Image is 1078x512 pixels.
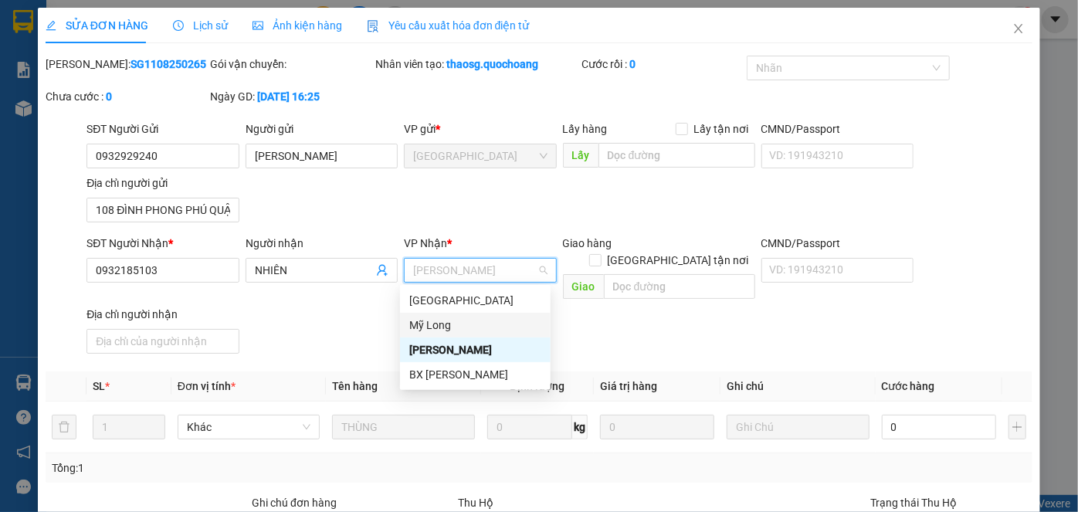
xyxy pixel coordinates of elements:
span: Cao Lãnh [413,259,547,282]
span: [GEOGRAPHIC_DATA] tận nơi [602,252,755,269]
div: Sài Gòn [400,288,551,313]
input: Dọc đường [604,274,755,299]
span: Lấy hàng [563,123,608,135]
span: picture [253,20,263,31]
div: Mỹ Long [409,317,541,334]
div: Địa chỉ người nhận [86,306,239,323]
span: VP Nhận [404,237,447,249]
b: thaosg.quochoang [446,58,538,70]
input: 0 [600,415,714,439]
span: user-add [376,264,388,276]
b: SG1108250265 [131,58,206,70]
span: Lấy tận nơi [688,120,755,137]
div: SĐT Người Gửi [86,120,239,137]
div: SĐT Người Nhận [86,235,239,252]
div: CMND/Passport [761,235,914,252]
input: Ghi Chú [727,415,870,439]
span: Giao hàng [563,237,612,249]
div: [PERSON_NAME]: [46,56,208,73]
div: Tổng: 1 [52,459,417,476]
div: Cao Lãnh [400,337,551,362]
span: Cước hàng [882,380,935,392]
div: Ngày GD: [211,88,373,105]
div: Người gửi [246,120,398,137]
span: close [1012,22,1025,35]
button: Close [997,8,1040,51]
div: Nhân viên tạo: [375,56,578,73]
span: Giá trị hàng [600,380,657,392]
span: Đơn vị tính [178,380,236,392]
div: Cước rồi : [581,56,744,73]
span: SỬA ĐƠN HÀNG [46,19,148,32]
span: Lịch sử [173,19,228,32]
b: 0 [629,58,636,70]
span: SL [93,380,105,392]
div: Trạng thái Thu Hộ [870,494,1032,511]
div: Người nhận [246,235,398,252]
div: Chưa cước : [46,88,208,105]
div: Địa chỉ người gửi [86,175,239,192]
div: CMND/Passport [761,120,914,137]
div: VP gửi [404,120,556,137]
button: plus [1009,415,1027,439]
span: kg [572,415,588,439]
input: Địa chỉ của người gửi [86,198,239,222]
span: edit [46,20,56,31]
input: VD: Bàn, Ghế [332,415,475,439]
span: Tên hàng [332,380,378,392]
span: Ảnh kiện hàng [253,19,342,32]
img: icon [367,20,379,32]
span: Khác [187,415,311,439]
label: Ghi chú đơn hàng [252,497,337,509]
span: Yêu cầu xuất hóa đơn điện tử [367,19,530,32]
span: Sài Gòn [413,144,547,168]
b: 0 [106,90,112,103]
input: Dọc đường [598,143,755,168]
span: Thu Hộ [458,497,493,509]
div: Gói vận chuyển: [211,56,373,73]
span: Giao [563,274,604,299]
b: [DATE] 16:25 [258,90,320,103]
div: [PERSON_NAME] [409,341,541,358]
span: Lấy [563,143,598,168]
th: Ghi chú [720,371,876,402]
input: Địa chỉ của người nhận [86,329,239,354]
button: delete [52,415,76,439]
div: Mỹ Long [400,313,551,337]
div: BX [PERSON_NAME] [409,366,541,383]
div: [GEOGRAPHIC_DATA] [409,292,541,309]
div: BX Cao Lãnh [400,362,551,387]
span: clock-circle [173,20,184,31]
